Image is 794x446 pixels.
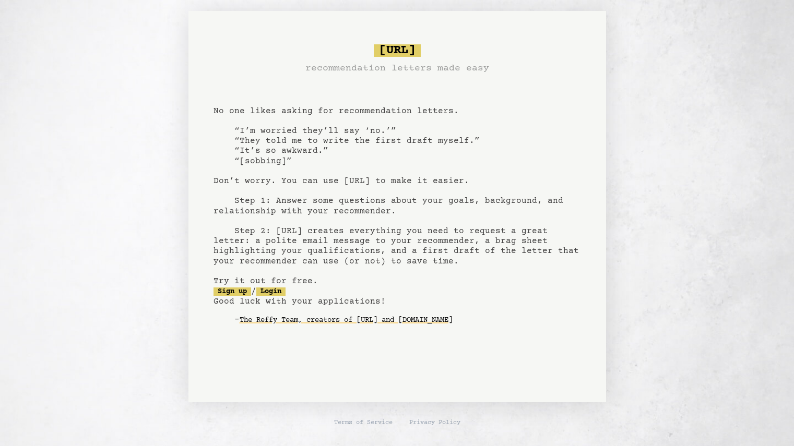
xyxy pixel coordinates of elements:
a: Privacy Policy [409,419,460,427]
a: Sign up [214,287,251,296]
a: Terms of Service [334,419,393,427]
a: The Reffy Team, creators of [URL] and [DOMAIN_NAME] [240,312,453,329]
h3: recommendation letters made easy [305,61,489,76]
a: Login [256,287,286,296]
div: - [234,315,581,326]
span: [URL] [374,44,421,57]
pre: No one likes asking for recommendation letters. “I’m worried they’ll say ‘no.’” “They told me to ... [214,40,581,346]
